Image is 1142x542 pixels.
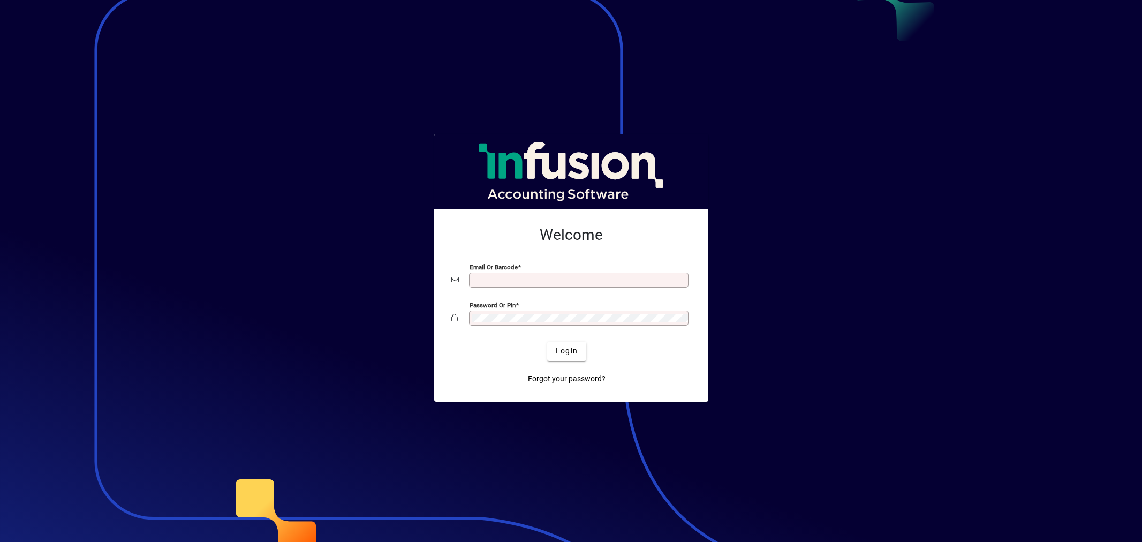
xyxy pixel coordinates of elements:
[547,342,586,361] button: Login
[470,301,516,308] mat-label: Password or Pin
[524,370,610,389] a: Forgot your password?
[451,226,691,244] h2: Welcome
[528,373,606,385] span: Forgot your password?
[556,345,578,357] span: Login
[470,263,518,270] mat-label: Email or Barcode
